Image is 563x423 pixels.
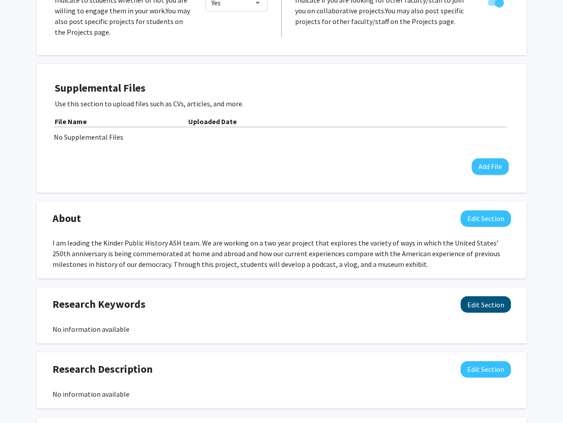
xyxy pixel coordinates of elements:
span: Research Description [53,361,153,377]
div: I am leading the Kinder Public History ASH team. We are working on a two year project that explor... [53,238,511,270]
iframe: Chat [7,383,38,416]
span: Research Keywords [53,296,146,312]
b: File Name [55,117,87,126]
button: Add File [472,158,509,175]
p: Use this section to upload files such as CVs, articles, and more. [55,98,509,109]
button: Edit Research Description [461,361,511,378]
button: Edit Research Keywords [461,296,511,313]
div: No information available [53,324,511,334]
h4: Supplemental Files [55,82,509,95]
div: No Supplemental Files [54,132,510,142]
span: About [53,210,81,226]
div: No information available [53,389,511,399]
b: Uploaded Date [188,117,237,126]
button: Edit About [461,210,511,227]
